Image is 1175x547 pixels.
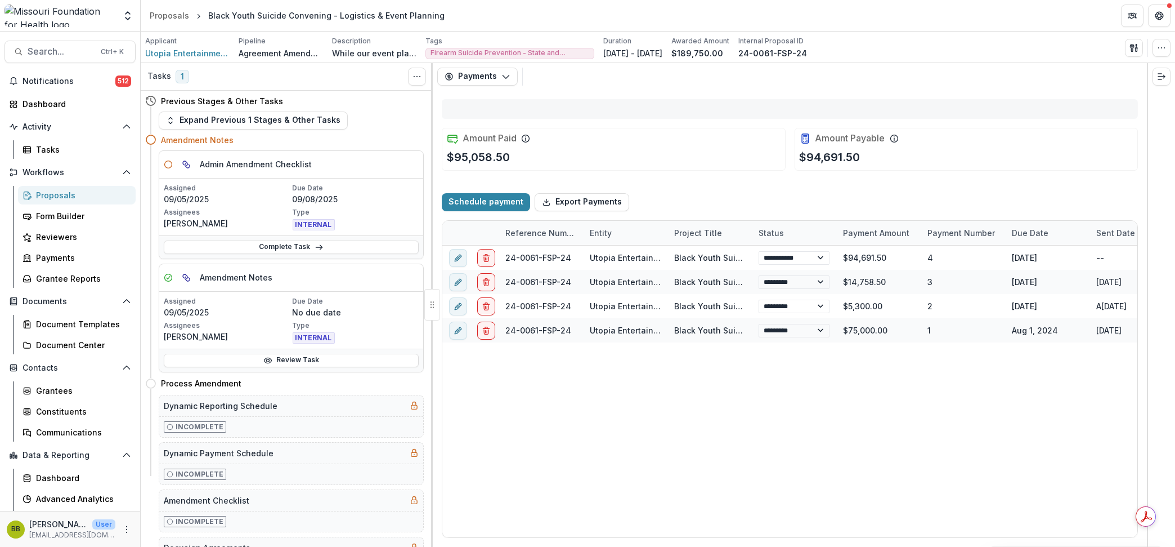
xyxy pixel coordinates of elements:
div: Status [752,221,836,245]
p: Due Date [293,183,419,193]
a: Document Center [18,336,136,354]
a: Grantees [18,381,136,400]
div: Payment Amount [836,221,921,245]
a: Data Report [18,510,136,529]
button: Expand right [1152,68,1170,86]
a: Grantee Reports [18,269,136,288]
div: Grantee Reports [36,273,127,284]
p: Incomplete [176,469,223,479]
a: Utopia Entertainment, LLC [590,326,692,335]
p: $95,058.50 [447,149,510,166]
span: Documents [23,297,118,306]
a: Utopia Entertainment, LLC [145,47,230,59]
a: Advanced Analytics [18,490,136,508]
button: delete [477,273,495,291]
div: Dashboard [36,472,127,484]
p: Type [293,321,419,331]
button: delete [477,248,495,266]
a: Black Youth Suicide Convening - Logistics & Event Planning [674,253,911,263]
div: Payment Number [921,221,1005,245]
div: Tasks [36,144,127,155]
div: Ctrl + K [98,46,126,58]
a: Proposals [145,7,194,24]
div: Payment Number [921,227,1002,239]
div: 24-0061-FSP-24 [505,276,571,288]
span: Firearm Suicide Prevention - State and Regional Efforts [430,49,589,57]
h5: Admin Amendment Checklist [200,158,312,170]
button: Export Payments [535,193,629,211]
div: 2 [927,300,932,312]
span: Notifications [23,77,115,86]
button: delete [477,321,495,339]
div: 24-0061-FSP-24 [505,252,571,264]
h5: Amendment Notes [200,272,272,283]
div: Sent Date [1089,221,1174,245]
button: edit [449,248,467,266]
p: 09/05/2025 [164,306,290,318]
div: [DATE] [1089,270,1174,294]
p: Internal Proposal ID [738,36,804,46]
a: Complete Task [164,241,419,254]
div: [DATE] [1005,294,1089,318]
div: Entity [583,221,667,245]
div: Dashboard [23,98,127,110]
a: Payments [18,248,136,267]
button: edit [449,273,467,291]
div: Project Title [667,227,729,239]
div: $5,300.00 [836,294,921,318]
button: Open Contacts [5,359,136,377]
p: $189,750.00 [671,47,723,59]
p: [PERSON_NAME] [164,217,290,229]
div: -- [1089,246,1174,270]
div: Proposals [150,10,189,21]
h5: Dynamic Reporting Schedule [164,400,277,412]
div: Sent Date [1089,227,1142,239]
button: Open Documents [5,292,136,310]
span: Activity [23,122,118,132]
p: Duration [603,36,631,46]
div: $14,758.50 [836,270,921,294]
button: edit [449,321,467,339]
button: Parent task [177,155,195,174]
p: 09/05/2025 [164,193,290,205]
a: Black Youth Suicide Convening - Logistics & Event Planning [674,326,911,335]
p: [PERSON_NAME] [29,518,88,530]
button: Search... [5,41,136,63]
button: View dependent tasks [177,269,195,287]
span: Contacts [23,363,118,373]
div: Document Templates [36,318,127,330]
div: Advanced Analytics [36,493,127,505]
button: edit [449,297,467,315]
div: 3 [927,276,932,288]
div: Status [752,227,791,239]
h4: Amendment Notes [161,134,234,146]
div: 4 [927,252,933,264]
p: Tags [425,36,442,46]
a: Reviewers [18,228,136,246]
button: delete [477,297,495,315]
a: Dashboard [18,469,136,487]
button: Open Activity [5,118,136,136]
div: 24-0061-FSP-24 [505,300,571,312]
span: 1 [176,70,189,83]
h5: Dynamic Payment Schedule [164,447,273,459]
div: $94,691.50 [836,246,921,270]
a: Document Templates [18,315,136,333]
p: [EMAIL_ADDRESS][DOMAIN_NAME] [29,530,115,540]
p: [PERSON_NAME] [164,331,290,343]
p: Incomplete [176,422,223,432]
div: Grantees [36,385,127,397]
h5: Amendment Checklist [164,495,249,506]
div: [DATE] [1005,270,1089,294]
div: Payment Amount [836,227,916,239]
span: Workflows [23,168,118,177]
div: Due Date [1005,227,1055,239]
p: 24-0061-FSP-24 [738,47,807,59]
span: 512 [115,75,131,87]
